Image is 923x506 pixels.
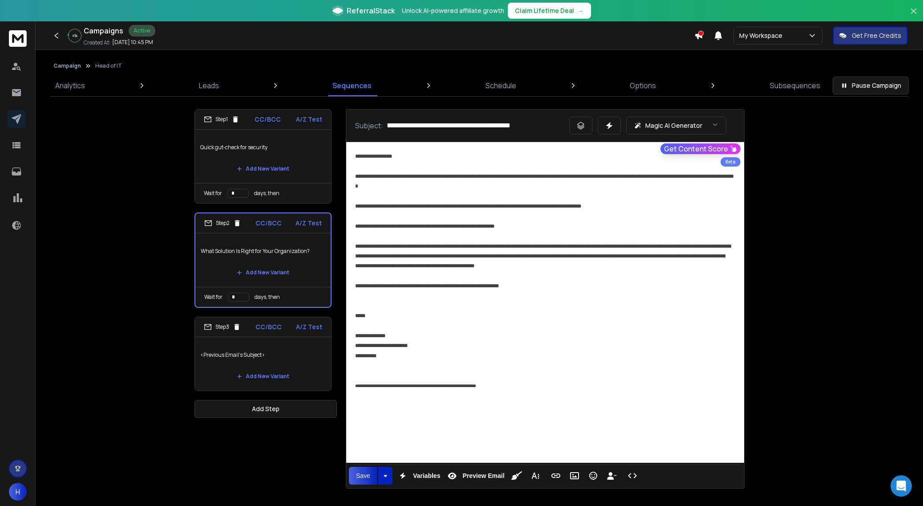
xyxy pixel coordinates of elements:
p: Quick gut‑check for security [200,135,326,160]
p: My Workspace [739,31,786,40]
button: Campaign [53,62,81,69]
p: days, then [255,294,280,301]
a: Subsequences [765,75,826,96]
p: [DATE] 10:45 PM [112,39,153,46]
p: 4 % [72,33,77,38]
p: CC/BCC [255,115,281,124]
p: Analytics [55,80,85,91]
a: Schedule [480,75,522,96]
div: Step 2 [204,219,241,227]
span: Preview Email [461,472,506,480]
button: Variables [394,467,442,485]
button: H [9,483,27,501]
div: Active [129,25,155,37]
p: Options [630,80,656,91]
button: Insert Unsubscribe Link [603,467,620,485]
p: A/Z Test [296,322,322,331]
div: Step 1 [204,115,239,123]
p: Unlock AI-powered affiliate growth [402,6,504,15]
button: Clean HTML [508,467,525,485]
h1: Campaigns [84,25,123,36]
p: <Previous Email's Subject> [200,343,326,367]
p: Magic AI Generator [645,121,702,130]
button: Insert Image (⌘P) [566,467,583,485]
p: Schedule [486,80,516,91]
p: Wait for [204,190,222,197]
button: Insert Link (⌘K) [547,467,564,485]
span: ReferralStack [347,5,395,16]
p: A/Z Test [296,115,322,124]
li: Step3CC/BCCA/Z Test<Previous Email's Subject>Add New Variant [194,317,332,391]
button: Claim Lifetime Deal→ [508,3,591,19]
a: Options [624,75,661,96]
button: Get Content Score [660,143,741,154]
p: Subject: [355,120,383,131]
p: Head of IT [95,62,122,69]
div: Step 3 [204,323,241,331]
p: Get Free Credits [852,31,901,40]
button: Preview Email [444,467,506,485]
button: Get Free Credits [833,27,907,45]
a: Analytics [50,75,90,96]
span: Variables [411,472,442,480]
div: Beta [721,157,741,167]
p: Wait for [204,294,223,301]
p: CC/BCC [255,322,282,331]
button: Add New Variant [230,264,296,282]
div: Open Intercom Messenger [891,475,912,497]
p: A/Z Test [296,219,322,228]
li: Step1CC/BCCA/Z TestQuick gut‑check for securityAdd New VariantWait fordays, then [194,109,332,204]
p: CC/BCC [255,219,282,228]
p: What Solution Is Right for Your Organization? [201,239,325,264]
p: days, then [254,190,279,197]
button: Emoticons [585,467,602,485]
button: Code View [624,467,641,485]
li: Step2CC/BCCA/Z TestWhat Solution Is Right for Your Organization?Add New VariantWait fordays, then [194,212,332,308]
button: Close banner [908,5,919,27]
p: Leads [199,80,219,91]
button: Pause Campaign [833,77,909,94]
p: Sequences [332,80,372,91]
button: Add New Variant [230,367,296,385]
a: Leads [194,75,224,96]
button: Add New Variant [230,160,296,178]
button: Magic AI Generator [626,117,726,135]
a: Sequences [327,75,377,96]
span: → [578,6,584,15]
button: Save [349,467,377,485]
button: More Text [527,467,544,485]
button: Add Step [194,400,337,418]
p: Created At: [84,39,110,46]
p: Subsequences [770,80,820,91]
